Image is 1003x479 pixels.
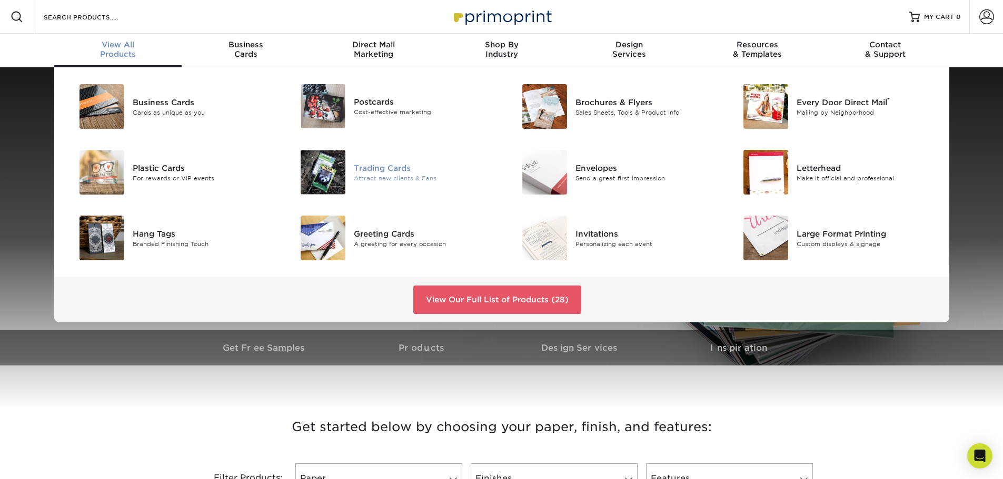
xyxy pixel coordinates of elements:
a: Envelopes Envelopes Send a great first impression [510,146,716,199]
a: Contact& Support [821,34,949,67]
div: Cards [182,40,310,59]
span: Contact [821,40,949,49]
div: Personalizing each event [575,239,715,248]
img: Brochures & Flyers [522,84,567,129]
div: Sales Sheets, Tools & Product Info [575,108,715,117]
iframe: Google Customer Reviews [3,447,90,475]
img: Plastic Cards [80,150,124,195]
a: Hang Tags Hang Tags Branded Finishing Touch [67,211,273,264]
a: Trading Cards Trading Cards Attract new clients & Fans [288,146,494,199]
div: & Support [821,40,949,59]
div: Letterhead [797,162,936,174]
div: Hang Tags [133,228,272,239]
a: View AllProducts [54,34,182,67]
div: A greeting for every occasion [354,239,493,248]
div: & Templates [693,40,821,59]
div: Every Door Direct Mail [797,96,936,108]
div: Products [54,40,182,59]
div: Plastic Cards [133,162,272,174]
a: Shop ByIndustry [438,34,565,67]
div: Cards as unique as you [133,108,272,117]
div: Greeting Cards [354,228,493,239]
span: Direct Mail [310,40,438,49]
div: Envelopes [575,162,715,174]
img: Envelopes [522,150,567,195]
img: Hang Tags [80,216,124,260]
div: Branded Finishing Touch [133,239,272,248]
a: Every Door Direct Mail Every Door Direct Mail® Mailing by Neighborhood [731,80,937,133]
a: Plastic Cards Plastic Cards For rewards or VIP events [67,146,273,199]
a: Invitations Invitations Personalizing each event [510,211,716,264]
img: Invitations [522,216,567,260]
div: Cost-effective marketing [354,108,493,117]
img: Every Door Direct Mail [743,84,788,129]
img: Business Cards [80,84,124,129]
sup: ® [887,96,890,104]
span: View All [54,40,182,49]
img: Greeting Cards [301,216,345,260]
span: Resources [693,40,821,49]
img: Trading Cards [301,150,345,195]
span: Business [182,40,310,49]
span: MY CART [924,13,954,22]
div: Mailing by Neighborhood [797,108,936,117]
div: Attract new clients & Fans [354,174,493,182]
div: Industry [438,40,565,59]
input: SEARCH PRODUCTS..... [43,11,145,23]
a: BusinessCards [182,34,310,67]
img: Postcards [301,84,345,128]
img: Primoprint [449,5,554,28]
a: View Our Full List of Products (28) [413,286,581,314]
div: Services [565,40,693,59]
img: Large Format Printing [743,216,788,260]
a: DesignServices [565,34,693,67]
span: 0 [956,13,961,21]
span: Design [565,40,693,49]
h3: Get started below by choosing your paper, finish, and features: [194,403,810,451]
div: Marketing [310,40,438,59]
div: Custom displays & signage [797,239,936,248]
div: Open Intercom Messenger [967,443,992,468]
div: Send a great first impression [575,174,715,182]
div: Postcards [354,96,493,108]
a: Greeting Cards Greeting Cards A greeting for every occasion [288,211,494,264]
div: For rewards or VIP events [133,174,272,182]
a: Resources& Templates [693,34,821,67]
span: Shop By [438,40,565,49]
div: Invitations [575,228,715,239]
a: Direct MailMarketing [310,34,438,67]
div: Large Format Printing [797,228,936,239]
a: Business Cards Business Cards Cards as unique as you [67,80,273,133]
a: Brochures & Flyers Brochures & Flyers Sales Sheets, Tools & Product Info [510,80,716,133]
div: Brochures & Flyers [575,96,715,108]
div: Trading Cards [354,162,493,174]
a: Large Format Printing Large Format Printing Custom displays & signage [731,211,937,264]
img: Letterhead [743,150,788,195]
a: Postcards Postcards Cost-effective marketing [288,80,494,133]
div: Business Cards [133,96,272,108]
div: Make it official and professional [797,174,936,182]
a: Letterhead Letterhead Make it official and professional [731,146,937,199]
